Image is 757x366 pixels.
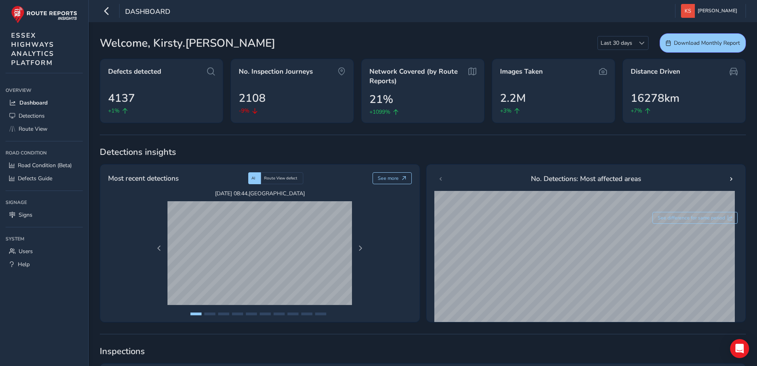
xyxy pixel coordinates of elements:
a: Help [6,258,83,271]
span: Defects detected [108,67,161,76]
div: AI [248,172,261,184]
a: Users [6,245,83,258]
span: See more [378,175,399,181]
button: Page 7 [274,313,285,315]
button: See difference for same period [652,212,738,224]
span: Welcome, Kirsty.[PERSON_NAME] [100,35,275,51]
img: diamond-layout [681,4,695,18]
span: Signs [19,211,32,219]
span: Network Covered (by Route Reports) [369,67,466,86]
button: Page 6 [260,313,271,315]
span: Defects Guide [18,175,52,182]
span: Download Monthly Report [674,39,740,47]
span: No. Inspection Journeys [239,67,313,76]
button: Previous Page [154,243,165,254]
span: No. Detections: Most affected areas [531,173,641,184]
span: -9% [239,107,249,115]
button: Page 1 [190,313,202,315]
span: See difference for same period [658,215,725,221]
button: Page 9 [301,313,312,315]
span: Help [18,261,30,268]
span: [DATE] 08:44 , [GEOGRAPHIC_DATA] [167,190,352,197]
span: 2108 [239,90,266,107]
span: 21% [369,91,393,108]
span: AI [251,175,255,181]
span: Route View defect [264,175,297,181]
span: Route View [19,125,48,133]
a: Detections [6,109,83,122]
span: 4137 [108,90,135,107]
span: +7% [631,107,642,115]
button: Page 2 [204,313,215,315]
span: Inspections [100,345,746,357]
button: See more [373,172,412,184]
button: Page 8 [287,313,299,315]
a: Defects Guide [6,172,83,185]
span: Users [19,248,33,255]
button: Download Monthly Report [660,33,746,53]
button: Page 5 [246,313,257,315]
span: 2.2M [500,90,526,107]
button: Next Page [355,243,366,254]
button: Page 10 [315,313,326,315]
a: Road Condition (Beta) [6,159,83,172]
span: Detections [19,112,45,120]
span: Distance Driven [631,67,680,76]
div: Route View defect [261,172,303,184]
button: Page 3 [218,313,229,315]
button: Page 4 [232,313,243,315]
div: System [6,233,83,245]
span: Road Condition (Beta) [18,162,72,169]
a: Route View [6,122,83,135]
button: [PERSON_NAME] [681,4,740,18]
span: +1099% [369,108,390,116]
img: rr logo [11,6,77,23]
span: [PERSON_NAME] [698,4,737,18]
span: Most recent detections [108,173,179,183]
span: +1% [108,107,120,115]
span: 16278km [631,90,679,107]
div: Overview [6,84,83,96]
span: Images Taken [500,67,543,76]
div: Signage [6,196,83,208]
span: Dashboard [19,99,48,107]
div: Open Intercom Messenger [730,339,749,358]
a: Signs [6,208,83,221]
span: ESSEX HIGHWAYS ANALYTICS PLATFORM [11,31,54,67]
span: Detections insights [100,146,746,158]
span: +3% [500,107,512,115]
a: Dashboard [6,96,83,109]
div: Road Condition [6,147,83,159]
span: Last 30 days [598,36,635,50]
span: Dashboard [125,7,170,18]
